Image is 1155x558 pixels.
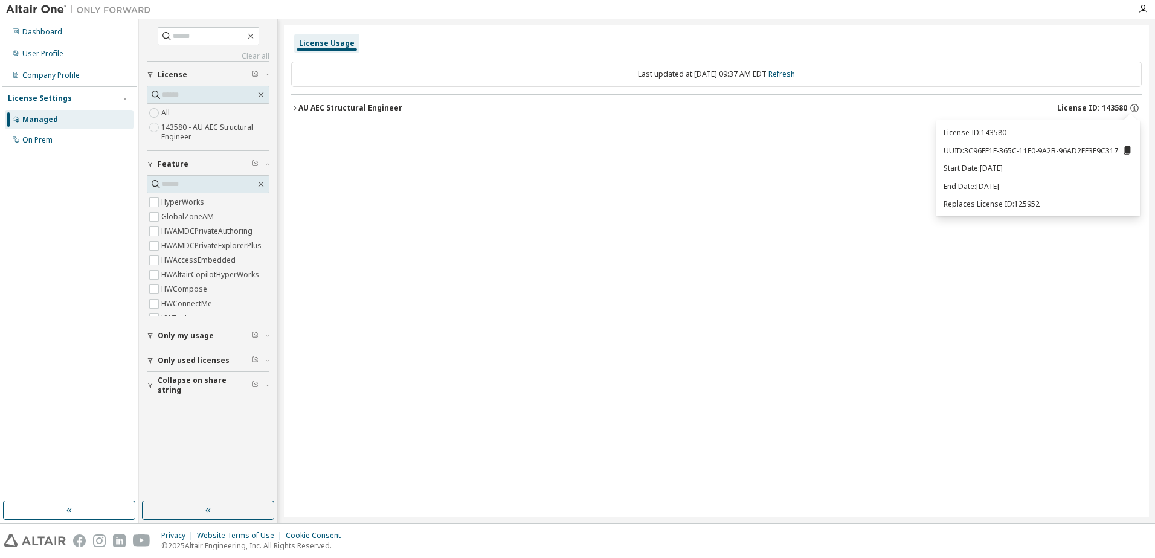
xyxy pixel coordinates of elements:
span: Feature [158,159,188,169]
div: Privacy [161,531,197,540]
span: Clear filter [251,380,259,390]
p: License ID: 143580 [944,127,1133,138]
p: Replaces License ID: 125952 [944,199,1133,209]
span: Clear filter [251,331,259,341]
label: HWAMDCPrivateAuthoring [161,224,255,239]
div: AU AEC Structural Engineer [298,103,402,113]
button: Only used licenses [147,347,269,374]
label: HyperWorks [161,195,207,210]
p: UUID: 3C96EE1E-365C-11F0-9A2B-96AD2FE3E9C317 [944,145,1133,156]
button: License [147,62,269,88]
span: Collapse on share string [158,376,251,395]
p: End Date: [DATE] [944,181,1133,191]
span: Clear filter [251,159,259,169]
div: License Usage [299,39,355,48]
label: HWAccessEmbedded [161,253,238,268]
label: HWAMDCPrivateExplorerPlus [161,239,264,253]
div: License Settings [8,94,72,103]
div: Managed [22,115,58,124]
button: Feature [147,151,269,178]
label: HWConnectMe [161,297,214,311]
div: Website Terms of Use [197,531,286,540]
img: youtube.svg [133,534,150,547]
img: instagram.svg [93,534,106,547]
img: Altair One [6,4,157,16]
a: Refresh [768,69,795,79]
p: Start Date: [DATE] [944,163,1133,173]
label: HWEvolve [161,311,197,325]
span: Only used licenses [158,356,230,365]
img: altair_logo.svg [4,534,66,547]
label: 143580 - AU AEC Structural Engineer [161,120,269,144]
label: GlobalZoneAM [161,210,216,224]
button: Collapse on share string [147,372,269,399]
img: facebook.svg [73,534,86,547]
a: Clear all [147,51,269,61]
div: Last updated at: [DATE] 09:37 AM EDT [291,62,1142,87]
div: Cookie Consent [286,531,348,540]
button: Only my usage [147,322,269,349]
span: Clear filter [251,356,259,365]
label: HWAltairCopilotHyperWorks [161,268,262,282]
label: All [161,106,172,120]
span: Only my usage [158,331,214,341]
p: © 2025 Altair Engineering, Inc. All Rights Reserved. [161,540,348,551]
div: User Profile [22,49,63,59]
img: linkedin.svg [113,534,126,547]
div: Company Profile [22,71,80,80]
button: AU AEC Structural EngineerLicense ID: 143580 [291,95,1142,121]
div: On Prem [22,135,53,145]
span: Clear filter [251,70,259,80]
span: License [158,70,187,80]
span: License ID: 143580 [1057,103,1127,113]
label: HWCompose [161,282,210,297]
div: Dashboard [22,27,62,37]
